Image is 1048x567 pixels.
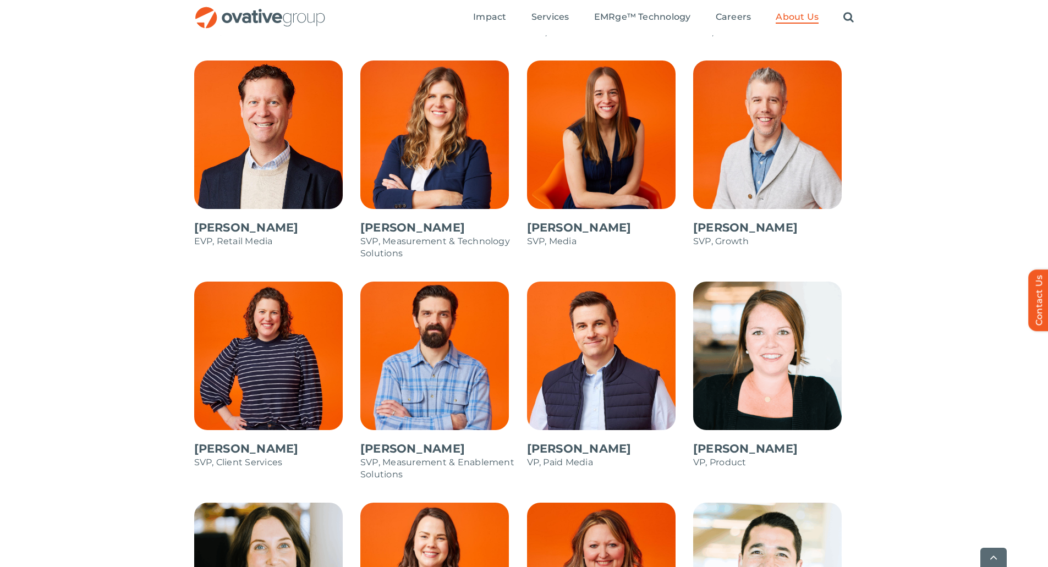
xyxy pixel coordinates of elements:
a: Search [843,12,854,24]
span: Services [531,12,569,23]
span: About Us [776,12,819,23]
a: About Us [776,12,819,24]
span: Impact [473,12,506,23]
a: Services [531,12,569,24]
a: Careers [716,12,751,24]
span: Careers [716,12,751,23]
a: Impact [473,12,506,24]
span: EMRge™ Technology [594,12,691,23]
a: EMRge™ Technology [594,12,691,24]
a: OG_Full_horizontal_RGB [194,5,326,16]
